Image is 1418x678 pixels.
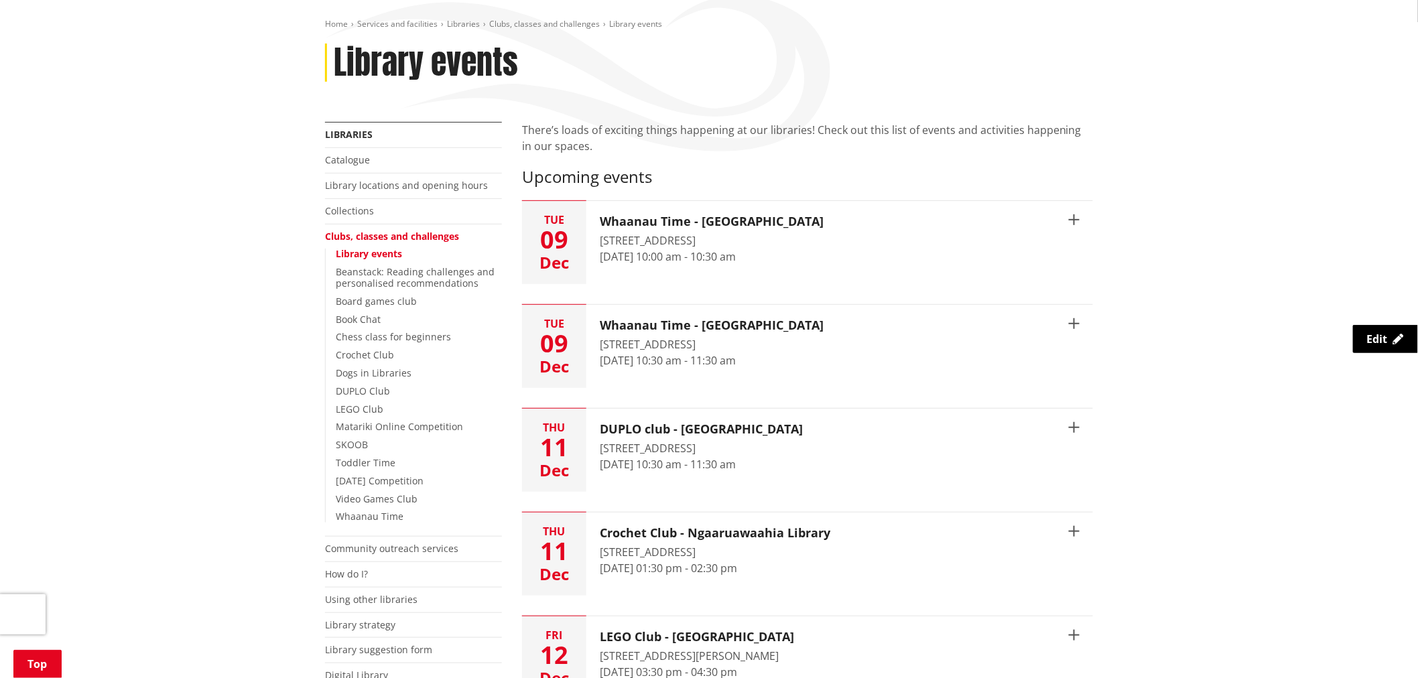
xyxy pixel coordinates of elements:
a: Library events [336,247,402,260]
a: Clubs, classes and challenges [325,230,459,243]
a: Services and facilities [357,18,438,29]
h3: Upcoming events [522,167,1093,187]
div: [STREET_ADDRESS] [600,440,803,456]
a: Libraries [447,18,480,29]
div: Dec [522,358,586,375]
div: [STREET_ADDRESS] [600,544,830,560]
a: LEGO Club [336,403,383,415]
a: Home [325,18,348,29]
a: Using other libraries [325,593,417,606]
button: Tue 09 Dec Whaanau Time - [GEOGRAPHIC_DATA] [STREET_ADDRESS] [DATE] 10:00 am - 10:30 am [522,201,1093,284]
a: SKOOB [336,438,368,451]
a: Collections [325,204,374,217]
a: Toddler Time [336,456,395,469]
div: 09 [522,332,586,356]
h3: DUPLO club - [GEOGRAPHIC_DATA] [600,422,803,437]
a: Chess class for beginners [336,330,451,343]
span: Edit [1367,332,1388,346]
div: Dec [522,255,586,271]
time: [DATE] 10:30 am - 11:30 am [600,353,736,368]
div: [STREET_ADDRESS] [600,336,824,352]
button: Tue 09 Dec Whaanau Time - [GEOGRAPHIC_DATA] [STREET_ADDRESS] [DATE] 10:30 am - 11:30 am [522,305,1093,388]
h3: Crochet Club - Ngaaruawaahia Library [600,526,830,541]
div: Tue [522,318,586,329]
time: [DATE] 01:30 pm - 02:30 pm [600,561,737,575]
div: Fri [522,630,586,640]
div: 12 [522,643,586,667]
div: 11 [522,539,586,563]
a: Library strategy [325,618,395,631]
a: Catalogue [325,153,370,166]
div: Tue [522,214,586,225]
button: Thu 11 Dec Crochet Club - Ngaaruawaahia Library [STREET_ADDRESS] [DATE] 01:30 pm - 02:30 pm [522,513,1093,596]
div: [STREET_ADDRESS] [600,232,824,249]
div: 09 [522,228,586,252]
div: Thu [522,526,586,537]
a: Board games club [336,295,417,308]
h3: LEGO Club - [GEOGRAPHIC_DATA] [600,630,794,645]
a: Library locations and opening hours [325,179,488,192]
h3: Whaanau Time - [GEOGRAPHIC_DATA] [600,214,824,229]
a: Crochet Club [336,348,394,361]
time: [DATE] 10:00 am - 10:30 am [600,249,736,264]
a: Library suggestion form [325,643,432,656]
a: Video Games Club [336,492,417,505]
nav: breadcrumb [325,19,1093,30]
div: [STREET_ADDRESS][PERSON_NAME] [600,648,794,664]
a: Top [13,650,62,678]
a: Community outreach services [325,542,458,555]
span: Library events [609,18,662,29]
iframe: Messenger Launcher [1356,622,1405,670]
a: Whaanau Time [336,510,403,523]
a: Matariki Online Competition [336,420,463,433]
h1: Library events [334,44,518,82]
time: [DATE] 10:30 am - 11:30 am [600,457,736,472]
a: [DATE] Competition [336,474,424,487]
a: How do I? [325,567,368,580]
div: Thu [522,422,586,433]
a: DUPLO Club [336,385,390,397]
div: Dec [522,462,586,478]
a: Libraries [325,128,373,141]
a: Beanstack: Reading challenges and personalised recommendations [336,265,495,289]
div: 11 [522,435,586,460]
p: There’s loads of exciting things happening at our libraries! Check out this list of events and ac... [522,122,1093,154]
a: Dogs in Libraries [336,366,411,379]
h3: Whaanau Time - [GEOGRAPHIC_DATA] [600,318,824,333]
a: Edit [1353,325,1418,353]
a: Book Chat [336,313,381,326]
div: Dec [522,566,586,582]
button: Thu 11 Dec DUPLO club - [GEOGRAPHIC_DATA] [STREET_ADDRESS] [DATE] 10:30 am - 11:30 am [522,409,1093,492]
a: Clubs, classes and challenges [489,18,600,29]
